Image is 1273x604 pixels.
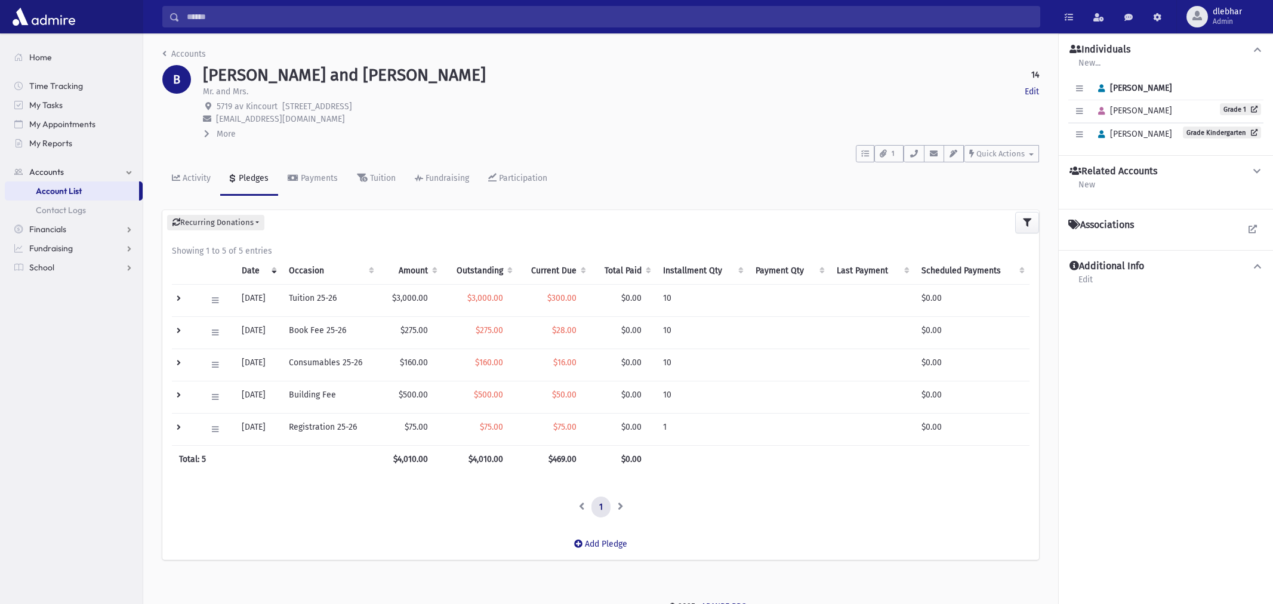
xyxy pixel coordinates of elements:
[830,257,914,285] th: Last Payment: activate to sort column ascending
[1069,165,1157,178] h4: Related Accounts
[656,257,749,285] th: Installment Qty: activate to sort column ascending
[1069,260,1144,273] h4: Additional Info
[368,173,396,183] div: Tuition
[914,381,1030,413] td: $0.00
[479,162,557,196] a: Participation
[5,258,143,277] a: School
[5,220,143,239] a: Financials
[29,81,83,91] span: Time Tracking
[1093,106,1172,116] span: [PERSON_NAME]
[476,325,503,335] span: $275.00
[423,173,469,183] div: Fundraising
[379,257,442,285] th: Amount: activate to sort column ascending
[162,49,206,59] a: Accounts
[591,497,611,518] a: 1
[656,413,749,445] td: 1
[1068,260,1263,273] button: Additional Info
[914,284,1030,316] td: $0.00
[36,186,82,196] span: Account List
[517,257,591,285] th: Current Due: activate to sort column ascending
[1183,127,1261,138] a: Grade Kindergarten
[552,325,577,335] span: $28.00
[379,445,442,473] th: $4,010.00
[1213,17,1242,26] span: Admin
[914,257,1030,285] th: Scheduled Payments: activate to sort column ascending
[235,284,282,316] td: [DATE]
[621,390,642,400] span: $0.00
[565,529,637,559] a: Add Pledge
[5,48,143,67] a: Home
[914,349,1030,381] td: $0.00
[621,358,642,368] span: $0.00
[5,115,143,134] a: My Appointments
[748,257,830,285] th: Payment Qty: activate to sort column ascending
[379,349,442,381] td: $160.00
[172,245,1030,257] div: Showing 1 to 5 of 5 entries
[172,445,379,473] th: Total: 5
[621,293,642,303] span: $0.00
[475,358,503,368] span: $160.00
[656,284,749,316] td: 10
[235,349,282,381] td: [DATE]
[5,239,143,258] a: Fundraising
[36,205,86,215] span: Contact Logs
[162,65,191,94] div: B
[964,145,1039,162] button: Quick Actions
[282,257,378,285] th: Occasion : activate to sort column ascending
[379,381,442,413] td: $500.00
[29,224,66,235] span: Financials
[1078,178,1096,199] a: New
[976,149,1025,158] span: Quick Actions
[914,413,1030,445] td: $0.00
[162,48,206,65] nav: breadcrumb
[379,316,442,349] td: $275.00
[29,119,95,130] span: My Appointments
[29,262,54,273] span: School
[1069,44,1130,56] h4: Individuals
[29,100,63,110] span: My Tasks
[282,349,378,381] td: Consumables 25-26
[442,257,517,285] th: Outstanding: activate to sort column ascending
[220,162,278,196] a: Pledges
[553,422,577,432] span: $75.00
[236,173,269,183] div: Pledges
[379,284,442,316] td: $3,000.00
[591,257,655,285] th: Total Paid: activate to sort column ascending
[29,167,64,177] span: Accounts
[203,85,248,98] p: Mr. and Mrs.
[217,101,278,112] span: 5719 av Kincourt
[888,149,898,159] span: 1
[10,5,78,29] img: AdmirePro
[621,325,642,335] span: $0.00
[480,422,503,432] span: $75.00
[656,381,749,413] td: 10
[29,243,73,254] span: Fundraising
[278,162,347,196] a: Payments
[621,422,642,432] span: $0.00
[282,381,378,413] td: Building Fee
[347,162,405,196] a: Tuition
[5,181,139,201] a: Account List
[180,173,211,183] div: Activity
[216,114,345,124] span: [EMAIL_ADDRESS][DOMAIN_NAME]
[162,162,220,196] a: Activity
[1031,69,1039,81] strong: 14
[379,413,442,445] td: $75.00
[235,413,282,445] td: [DATE]
[5,76,143,95] a: Time Tracking
[29,52,52,63] span: Home
[1078,273,1093,294] a: Edit
[1093,83,1172,93] span: [PERSON_NAME]
[914,316,1030,349] td: $0.00
[5,95,143,115] a: My Tasks
[474,390,503,400] span: $500.00
[180,6,1040,27] input: Search
[1213,7,1242,17] span: dlebhar
[203,65,486,85] h1: [PERSON_NAME] and [PERSON_NAME]
[1093,129,1172,139] span: [PERSON_NAME]
[467,293,503,303] span: $3,000.00
[203,128,237,140] button: More
[282,316,378,349] td: Book Fee 25-26
[298,173,338,183] div: Payments
[217,129,236,139] span: More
